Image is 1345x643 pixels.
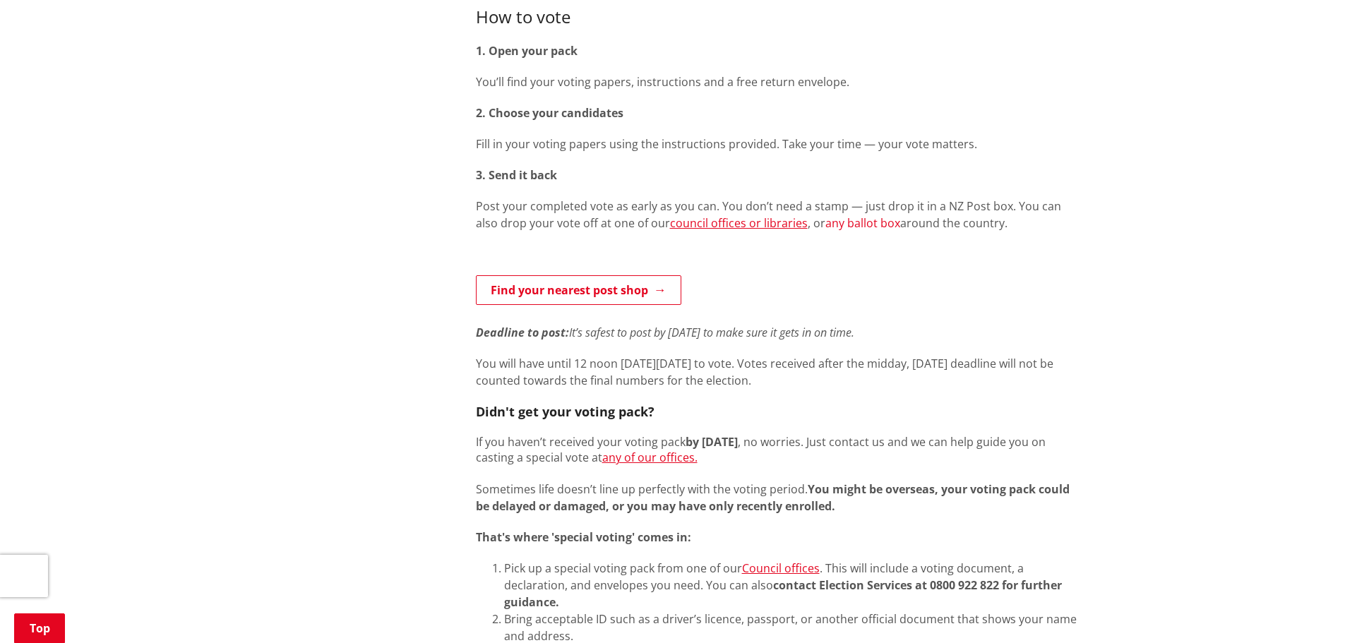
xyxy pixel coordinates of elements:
[476,105,623,121] strong: 2. Choose your candidates
[476,481,1077,515] p: Sometimes life doesn’t line up perfectly with the voting period.
[476,167,557,183] strong: 3. Send it back
[825,215,900,231] a: any ballot box
[14,613,65,643] a: Top
[504,560,1077,611] li: Pick up a special voting pack from one of our . This will include a voting document, a declaratio...
[476,74,849,90] span: You’ll find your voting papers, instructions and a free return envelope.
[1280,584,1331,635] iframe: Messenger Launcher
[602,450,698,465] a: any of our offices.
[476,275,681,305] a: Find your nearest post shop
[476,43,578,59] strong: 1. Open your pack
[476,529,691,545] strong: That's where 'special voting' comes in:
[476,403,654,420] strong: Didn't get your voting pack?
[670,215,808,231] a: council offices or libraries
[476,355,1077,389] p: You will have until 12 noon [DATE][DATE] to vote. Votes received after the midday, [DATE] deadlin...
[476,5,1077,28] h3: How to vote
[476,434,1077,465] p: If you haven’t received your voting pack , no worries. Just contact us and we can help guide you ...
[504,577,1062,610] strong: contact Election Services at 0800 922 822 for further guidance.
[686,434,738,450] strong: by [DATE]
[476,136,1077,152] p: Fill in your voting papers using the instructions provided. Take your time — your vote matters.
[476,198,1077,232] p: Post your completed vote as early as you can. You don’t need a stamp — just drop it in a NZ Post ...
[569,325,854,340] em: It’s safest to post by [DATE] to make sure it gets in on time.
[742,560,820,576] a: Council offices
[476,325,569,340] em: Deadline to post:
[476,481,1070,514] strong: You might be overseas, your voting pack could be delayed or damaged, or you may have only recentl...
